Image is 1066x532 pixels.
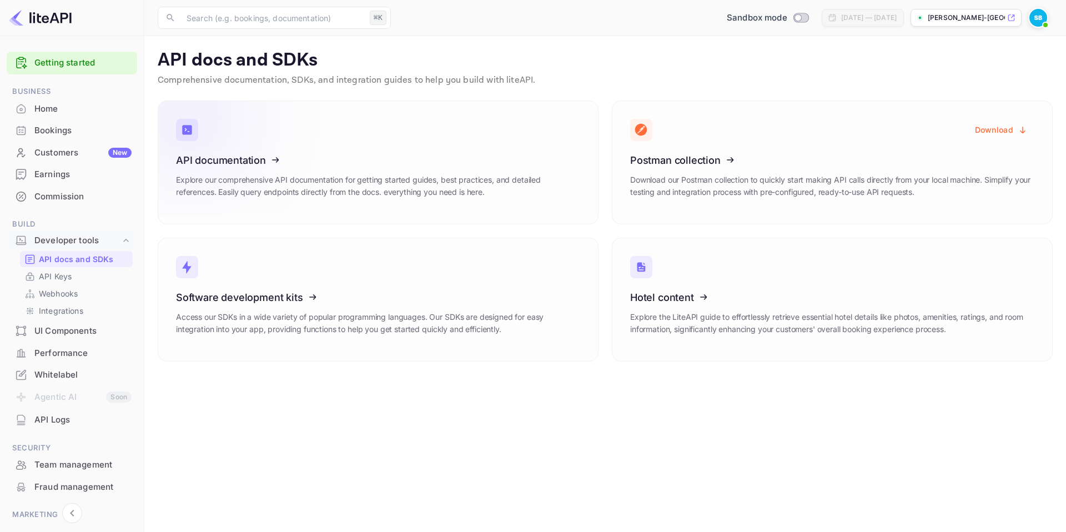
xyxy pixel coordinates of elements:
[7,186,137,208] div: Commission
[1029,9,1047,27] img: Srikant Bandaru
[34,369,132,382] div: Whitelabel
[370,11,386,25] div: ⌘K
[158,74,1053,87] p: Comprehensive documentation, SDKs, and integration guides to help you build with liteAPI.
[7,364,137,386] div: Whitelabel
[34,234,120,247] div: Developer tools
[7,142,137,163] a: CustomersNew
[24,253,128,265] a: API docs and SDKs
[7,476,137,498] div: Fraud management
[176,311,580,335] p: Access our SDKs in a wide variety of popular programming languages. Our SDKs are designed for eas...
[20,251,133,267] div: API docs and SDKs
[7,142,137,164] div: CustomersNew
[7,320,137,342] div: UI Components
[34,325,132,338] div: UI Components
[630,154,1034,166] h3: Postman collection
[34,168,132,181] div: Earnings
[630,174,1034,198] p: Download our Postman collection to quickly start making API calls directly from your local machin...
[20,268,133,284] div: API Keys
[7,343,137,364] div: Performance
[34,459,132,471] div: Team management
[7,320,137,341] a: UI Components
[7,186,137,207] a: Commission
[7,164,137,185] div: Earnings
[108,148,132,158] div: New
[176,292,580,303] h3: Software development kits
[928,13,1005,23] p: [PERSON_NAME]-[GEOGRAPHIC_DATA]...
[722,12,813,24] div: Switch to Production mode
[62,503,82,523] button: Collapse navigation
[7,409,137,431] div: API Logs
[9,9,72,27] img: LiteAPI logo
[7,442,137,454] span: Security
[39,288,78,299] p: Webhooks
[7,231,137,250] div: Developer tools
[34,190,132,203] div: Commission
[176,154,580,166] h3: API documentation
[24,305,128,317] a: Integrations
[34,414,132,426] div: API Logs
[7,98,137,119] a: Home
[20,303,133,319] div: Integrations
[158,49,1053,72] p: API docs and SDKs
[158,238,599,362] a: Software development kitsAccess our SDKs in a wide variety of popular programming languages. Our ...
[7,509,137,521] span: Marketing
[7,343,137,363] a: Performance
[24,270,128,282] a: API Keys
[727,12,787,24] span: Sandbox mode
[630,292,1034,303] h3: Hotel content
[34,57,132,69] a: Getting started
[7,364,137,385] a: Whitelabel
[612,238,1053,362] a: Hotel contentExplore the LiteAPI guide to effortlessly retrieve essential hotel details like phot...
[7,120,137,140] a: Bookings
[39,270,72,282] p: API Keys
[7,409,137,430] a: API Logs
[7,476,137,497] a: Fraud management
[34,147,132,159] div: Customers
[7,98,137,120] div: Home
[7,52,137,74] div: Getting started
[841,13,897,23] div: [DATE] — [DATE]
[7,164,137,184] a: Earnings
[7,218,137,230] span: Build
[39,253,114,265] p: API docs and SDKs
[34,481,132,494] div: Fraud management
[34,124,132,137] div: Bookings
[34,347,132,360] div: Performance
[24,288,128,299] a: Webhooks
[630,311,1034,335] p: Explore the LiteAPI guide to effortlessly retrieve essential hotel details like photos, amenities...
[34,103,132,116] div: Home
[180,7,365,29] input: Search (e.g. bookings, documentation)
[39,305,83,317] p: Integrations
[7,86,137,98] span: Business
[7,454,137,476] div: Team management
[176,174,580,198] p: Explore our comprehensive API documentation for getting started guides, best practices, and detai...
[20,285,133,302] div: Webhooks
[968,119,1034,140] button: Download
[158,101,599,224] a: API documentationExplore our comprehensive API documentation for getting started guides, best pra...
[7,120,137,142] div: Bookings
[7,454,137,475] a: Team management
